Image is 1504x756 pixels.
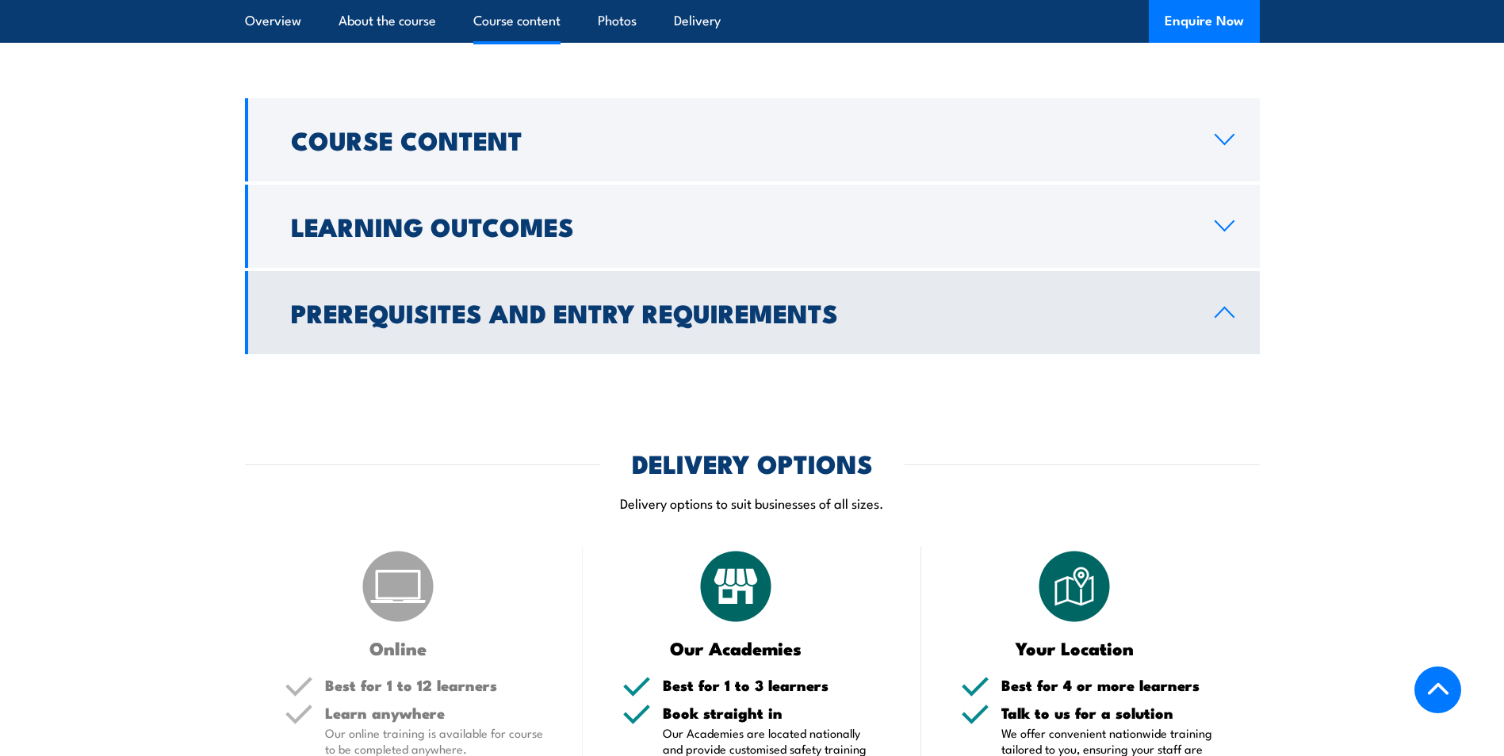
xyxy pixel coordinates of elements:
[622,639,850,657] h3: Our Academies
[961,639,1188,657] h3: Your Location
[291,301,1189,323] h2: Prerequisites and Entry Requirements
[245,271,1260,354] a: Prerequisites and Entry Requirements
[291,128,1189,151] h2: Course Content
[285,639,512,657] h3: Online
[1001,678,1220,693] h5: Best for 4 or more learners
[663,678,882,693] h5: Best for 1 to 3 learners
[1001,705,1220,720] h5: Talk to us for a solution
[663,705,882,720] h5: Book straight in
[325,678,544,693] h5: Best for 1 to 12 learners
[245,494,1260,512] p: Delivery options to suit businesses of all sizes.
[245,185,1260,268] a: Learning Outcomes
[291,215,1189,237] h2: Learning Outcomes
[245,98,1260,181] a: Course Content
[325,705,544,720] h5: Learn anywhere
[632,452,873,474] h2: DELIVERY OPTIONS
